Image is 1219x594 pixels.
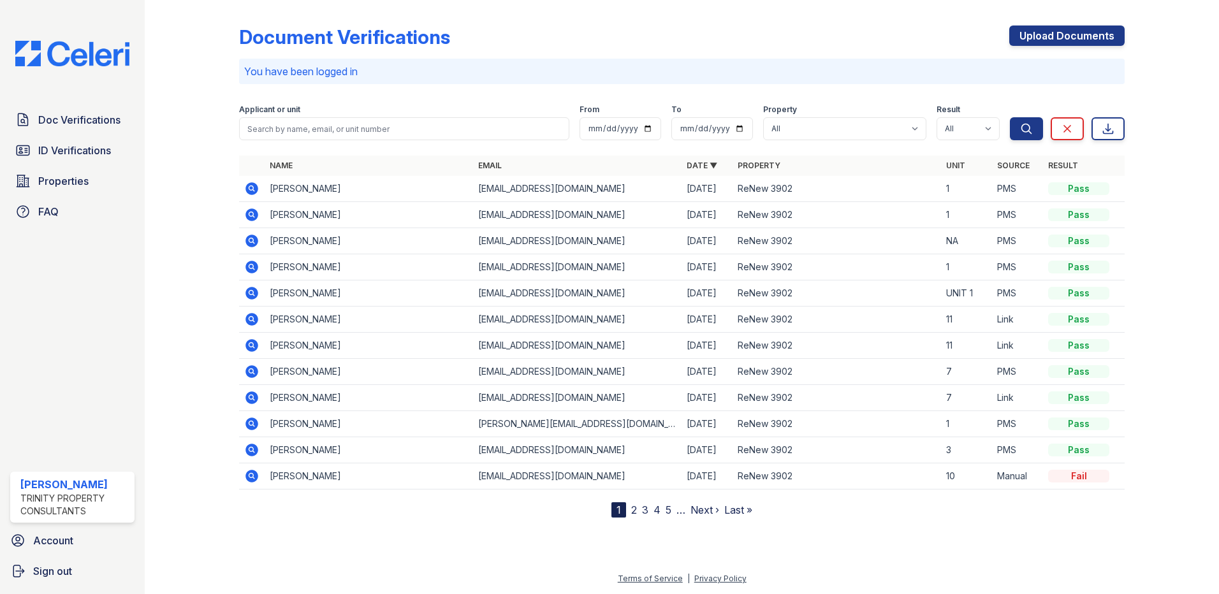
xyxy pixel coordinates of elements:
div: Pass [1048,208,1109,221]
td: ReNew 3902 [733,228,941,254]
td: [DATE] [682,228,733,254]
td: [DATE] [682,202,733,228]
span: … [676,502,685,518]
td: PMS [992,176,1043,202]
label: From [580,105,599,115]
td: [EMAIL_ADDRESS][DOMAIN_NAME] [473,280,682,307]
td: [EMAIL_ADDRESS][DOMAIN_NAME] [473,385,682,411]
a: ID Verifications [10,138,135,163]
div: Pass [1048,391,1109,404]
td: PMS [992,202,1043,228]
p: You have been logged in [244,64,1120,79]
td: [DATE] [682,280,733,307]
a: Source [997,161,1030,170]
span: Account [33,533,73,548]
span: Sign out [33,563,72,579]
a: FAQ [10,199,135,224]
td: [DATE] [682,359,733,385]
td: 1 [941,254,992,280]
label: Applicant or unit [239,105,300,115]
td: [EMAIL_ADDRESS][DOMAIN_NAME] [473,202,682,228]
td: [PERSON_NAME] [265,228,473,254]
td: [PERSON_NAME] [265,385,473,411]
td: [EMAIL_ADDRESS][DOMAIN_NAME] [473,228,682,254]
td: [DATE] [682,463,733,489]
td: 3 [941,437,992,463]
a: Account [5,528,140,553]
a: Terms of Service [618,574,683,583]
td: [EMAIL_ADDRESS][DOMAIN_NAME] [473,176,682,202]
td: 7 [941,359,992,385]
a: Last » [724,503,752,516]
td: Link [992,333,1043,359]
a: 3 [642,503,648,516]
td: ReNew 3902 [733,280,941,307]
td: 1 [941,411,992,437]
div: 1 [611,502,626,518]
td: ReNew 3902 [733,176,941,202]
a: Upload Documents [1009,25,1125,46]
div: | [687,574,690,583]
td: ReNew 3902 [733,463,941,489]
td: UNIT 1 [941,280,992,307]
div: [PERSON_NAME] [20,477,129,492]
img: CE_Logo_Blue-a8612792a0a2168367f1c8372b55b34899dd931a85d93a1a3d3e32e68fde9ad4.png [5,41,140,66]
td: PMS [992,228,1043,254]
a: Privacy Policy [694,574,747,583]
td: [PERSON_NAME] [265,411,473,437]
td: [PERSON_NAME] [265,333,473,359]
td: [DATE] [682,437,733,463]
td: [DATE] [682,307,733,333]
a: Name [270,161,293,170]
div: Fail [1048,470,1109,482]
td: [EMAIL_ADDRESS][DOMAIN_NAME] [473,437,682,463]
td: PMS [992,411,1043,437]
td: Manual [992,463,1043,489]
a: Result [1048,161,1078,170]
td: 1 [941,176,992,202]
label: To [671,105,682,115]
div: Pass [1048,417,1109,430]
a: Properties [10,168,135,194]
div: Pass [1048,365,1109,378]
td: 1 [941,202,992,228]
a: Next › [690,503,719,516]
td: [PERSON_NAME][EMAIL_ADDRESS][DOMAIN_NAME] [473,411,682,437]
div: Pass [1048,182,1109,195]
td: ReNew 3902 [733,333,941,359]
div: Pass [1048,235,1109,247]
td: [PERSON_NAME] [265,437,473,463]
td: 10 [941,463,992,489]
td: [DATE] [682,385,733,411]
a: Date ▼ [687,161,717,170]
td: [PERSON_NAME] [265,280,473,307]
td: [PERSON_NAME] [265,463,473,489]
td: [PERSON_NAME] [265,359,473,385]
div: Pass [1048,339,1109,352]
a: Sign out [5,558,140,584]
td: ReNew 3902 [733,437,941,463]
td: [PERSON_NAME] [265,254,473,280]
td: [PERSON_NAME] [265,202,473,228]
td: ReNew 3902 [733,385,941,411]
td: [DATE] [682,176,733,202]
td: 11 [941,307,992,333]
span: FAQ [38,204,59,219]
span: ID Verifications [38,143,111,158]
a: 4 [653,503,661,516]
td: PMS [992,437,1043,463]
a: Property [738,161,780,170]
td: [DATE] [682,254,733,280]
div: Document Verifications [239,25,450,48]
span: Properties [38,173,89,189]
td: Link [992,307,1043,333]
span: Doc Verifications [38,112,120,127]
a: Email [478,161,502,170]
td: ReNew 3902 [733,202,941,228]
td: [DATE] [682,333,733,359]
div: Pass [1048,261,1109,273]
div: Pass [1048,444,1109,456]
td: [EMAIL_ADDRESS][DOMAIN_NAME] [473,463,682,489]
a: 5 [666,503,671,516]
